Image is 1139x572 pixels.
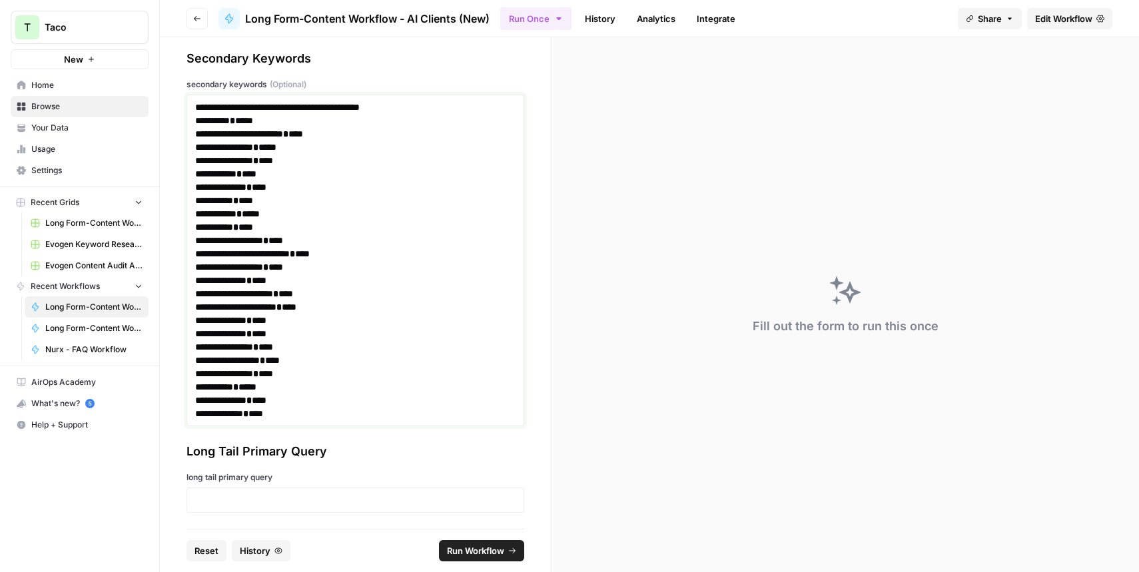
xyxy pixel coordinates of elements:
a: Edit Workflow [1027,8,1112,29]
a: AirOps Academy [11,372,149,393]
span: Recent Workflows [31,280,100,292]
label: long tail primary query [187,471,524,483]
span: Run Workflow [447,544,504,557]
text: 5 [88,400,91,407]
span: New [64,53,83,66]
span: Settings [31,164,143,176]
span: Long Form-Content Workflow - AI Clients (New) [245,11,490,27]
a: Long Form-Content Workflow - AI Clients (New) [218,8,490,29]
a: Usage [11,139,149,160]
div: Fill out the form to run this once [753,317,939,336]
button: History [232,540,290,561]
button: Recent Workflows [11,276,149,296]
div: Secondary Keywords [187,49,524,68]
span: AirOps Academy [31,376,143,388]
button: Reset [187,540,226,561]
button: Help + Support [11,414,149,435]
span: Evogen Content Audit Agent Grid [45,260,143,272]
button: Run Workflow [439,540,524,561]
button: Run Once [500,7,571,30]
span: Long Form-Content Workflow - All Clients (New) [45,322,143,334]
a: 5 [85,399,95,408]
span: Long Form-Content Workflow - AI Clients (New) Grid [45,217,143,229]
span: Home [31,79,143,91]
span: (Optional) [270,79,306,91]
button: Recent Grids [11,192,149,212]
button: Workspace: Taco [11,11,149,44]
div: What's new? [11,394,148,414]
a: Long Form-Content Workflow - AI Clients (New) [25,296,149,318]
a: Integrate [689,8,743,29]
a: Evogen Content Audit Agent Grid [25,255,149,276]
span: History [240,544,270,557]
a: Nurx - FAQ Workflow [25,339,149,360]
a: History [577,8,623,29]
span: Reset [194,544,218,557]
span: Evogen Keyword Research Agent Grid [45,238,143,250]
a: Browse [11,96,149,117]
span: Edit Workflow [1035,12,1092,25]
a: Long Form-Content Workflow - All Clients (New) [25,318,149,339]
span: Share [978,12,1002,25]
a: Analytics [629,8,683,29]
span: Recent Grids [31,196,79,208]
button: Share [958,8,1022,29]
span: Nurx - FAQ Workflow [45,344,143,356]
span: Taco [45,21,125,34]
span: Your Data [31,122,143,134]
span: Long Form-Content Workflow - AI Clients (New) [45,301,143,313]
a: Your Data [11,117,149,139]
div: Long Tail Primary Query [187,442,524,461]
label: secondary keywords [187,79,524,91]
a: Long Form-Content Workflow - AI Clients (New) Grid [25,212,149,234]
button: New [11,49,149,69]
span: Usage [31,143,143,155]
a: Evogen Keyword Research Agent Grid [25,234,149,255]
span: Help + Support [31,419,143,431]
button: What's new? 5 [11,393,149,414]
a: Settings [11,160,149,181]
span: Browse [31,101,143,113]
span: T [24,19,31,35]
a: Home [11,75,149,96]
